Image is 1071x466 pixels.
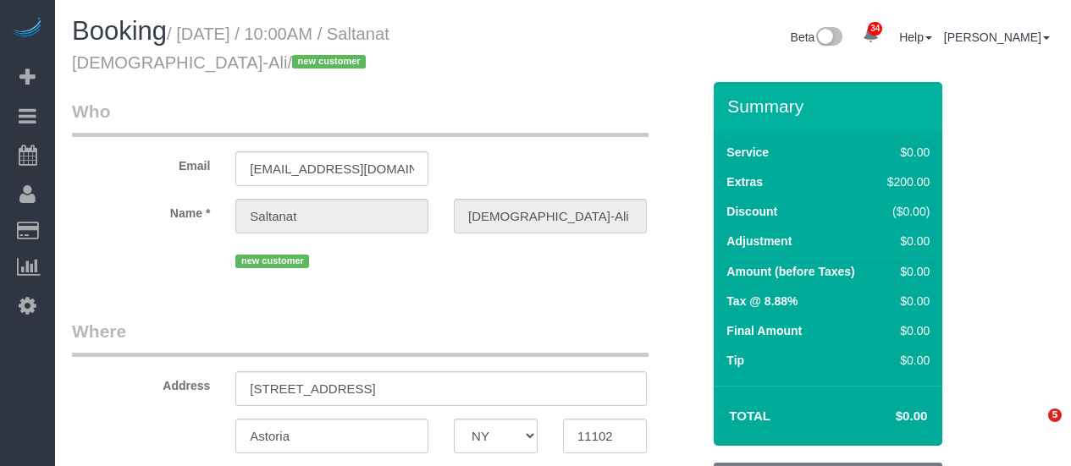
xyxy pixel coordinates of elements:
[814,27,842,49] img: New interface
[854,17,887,54] a: 34
[881,263,930,280] div: $0.00
[454,199,647,233] input: Last Name
[292,55,366,69] span: new customer
[726,352,744,369] label: Tip
[59,199,223,222] label: Name *
[881,173,930,190] div: $200.00
[726,233,792,249] label: Adjustment
[881,293,930,310] div: $0.00
[729,408,770,423] strong: Total
[10,17,44,41] img: Automaid Logo
[726,322,802,339] label: Final Amount
[59,151,223,174] label: Email
[235,151,428,186] input: Email
[726,173,763,190] label: Extras
[235,199,428,233] input: First Name
[944,30,1050,44] a: [PERSON_NAME]
[59,371,223,394] label: Address
[1048,408,1062,422] span: 5
[72,16,167,46] span: Booking
[881,352,930,369] div: $0.00
[726,203,777,220] label: Discount
[726,144,769,161] label: Service
[845,409,927,424] h4: $0.00
[868,22,882,36] span: 34
[287,53,371,72] span: /
[72,99,649,137] legend: Who
[235,255,309,268] span: new customer
[881,144,930,161] div: $0.00
[727,96,934,116] h3: Summary
[72,25,389,72] small: / [DATE] / 10:00AM / Saltanat [DEMOGRAPHIC_DATA]-Ali
[791,30,843,44] a: Beta
[235,419,428,453] input: City
[726,263,854,280] label: Amount (before Taxes)
[881,322,930,339] div: $0.00
[563,419,647,453] input: Zip Code
[726,293,798,310] label: Tax @ 8.88%
[899,30,932,44] a: Help
[881,203,930,220] div: ($0.00)
[72,319,649,357] legend: Where
[881,233,930,249] div: $0.00
[1013,408,1054,449] iframe: Intercom live chat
